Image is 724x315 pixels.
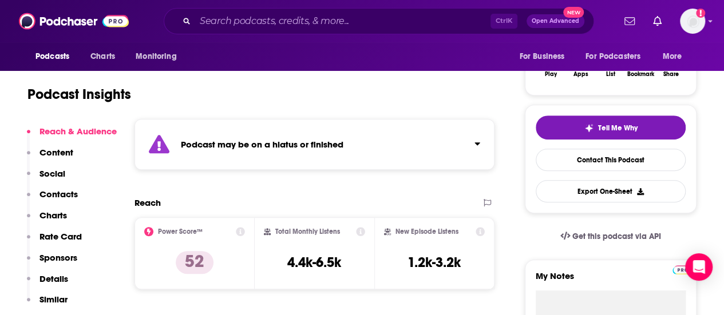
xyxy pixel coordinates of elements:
[27,46,84,67] button: open menu
[275,228,340,236] h2: Total Monthly Listens
[563,7,584,18] span: New
[27,168,65,189] button: Social
[39,231,82,242] p: Rate Card
[176,251,213,274] p: 52
[680,9,705,34] span: Logged in as calellac
[27,231,82,252] button: Rate Card
[90,49,115,65] span: Charts
[83,46,122,67] a: Charts
[490,14,517,29] span: Ctrl K
[395,228,458,236] h2: New Episode Listens
[585,49,640,65] span: For Podcasters
[655,46,697,67] button: open menu
[27,252,77,273] button: Sponsors
[685,253,713,281] div: Open Intercom Messenger
[27,294,68,315] button: Similar
[536,180,686,202] button: Export One-Sheet
[511,46,579,67] button: open menu
[181,139,343,150] strong: Podcast may be on a hiatus or finished
[627,71,654,78] div: Bookmark
[606,71,615,78] div: List
[128,46,191,67] button: open menu
[39,126,117,137] p: Reach & Audience
[27,210,67,231] button: Charts
[551,222,670,250] a: Get this podcast via API
[598,123,638,133] span: Tell Me Why
[584,123,594,133] img: tell me why sparkle
[39,168,65,179] p: Social
[536,115,686,139] button: tell me why sparkleTell Me Why
[573,71,588,78] div: Apps
[39,189,78,200] p: Contacts
[164,8,594,34] div: Search podcasts, credits, & more...
[696,9,705,18] svg: Add a profile image
[19,10,129,32] img: Podchaser - Follow, Share and Rate Podcasts
[27,189,78,210] button: Contacts
[545,71,557,78] div: Play
[680,9,705,34] button: Show profile menu
[39,294,68,305] p: Similar
[620,11,639,31] a: Show notifications dropdown
[572,232,661,241] span: Get this podcast via API
[578,46,657,67] button: open menu
[672,264,693,274] a: Pro website
[663,71,678,78] div: Share
[39,252,77,263] p: Sponsors
[134,119,494,170] section: Click to expand status details
[134,197,161,208] h2: Reach
[35,49,69,65] span: Podcasts
[27,126,117,147] button: Reach & Audience
[672,265,693,274] img: Podchaser Pro
[663,49,682,65] span: More
[519,49,564,65] span: For Business
[287,254,341,271] h3: 4.4k-6.5k
[27,86,131,103] h1: Podcast Insights
[158,228,203,236] h2: Power Score™
[527,14,584,28] button: Open AdvancedNew
[536,270,686,290] label: My Notes
[195,12,490,30] input: Search podcasts, credits, & more...
[408,254,461,271] h3: 1.2k-3.2k
[136,49,176,65] span: Monitoring
[39,210,67,221] p: Charts
[532,18,579,24] span: Open Advanced
[680,9,705,34] img: User Profile
[39,147,73,158] p: Content
[27,147,73,168] button: Content
[648,11,666,31] a: Show notifications dropdown
[27,273,68,294] button: Details
[536,149,686,171] a: Contact This Podcast
[39,273,68,284] p: Details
